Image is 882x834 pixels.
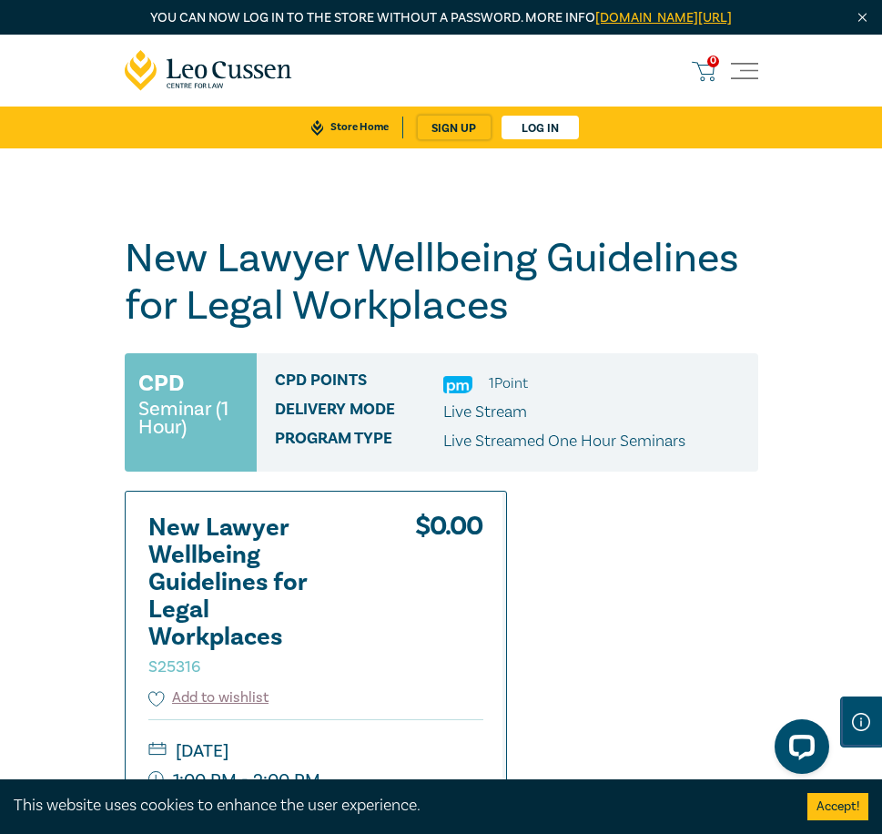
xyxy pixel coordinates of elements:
li: 1 Point [489,371,528,395]
a: [DOMAIN_NAME][URL] [595,9,732,26]
span: Delivery Mode [275,401,443,424]
img: Close [855,10,870,25]
small: [DATE] [148,737,483,766]
small: 1:00 PM - 2:00 PM [148,766,483,795]
img: Information Icon [852,713,870,731]
button: Accept cookies [807,793,868,820]
span: CPD Points [275,371,443,395]
img: Practice Management & Business Skills [443,376,472,393]
span: Live Stream [443,402,527,422]
button: Add to wishlist [148,687,269,708]
small: Seminar (1 Hour) [138,400,244,436]
iframe: LiveChat chat widget [760,712,836,788]
span: 0 [707,56,719,67]
a: Store Home [298,117,402,138]
div: This website uses cookies to enhance the user experience. [14,794,780,818]
a: sign up [418,116,491,139]
h3: CPD [138,367,184,400]
a: Log in [502,116,579,139]
h1: New Lawyer Wellbeing Guidelines for Legal Workplaces [125,235,758,330]
button: Toggle navigation [731,57,758,85]
h2: New Lawyer Wellbeing Guidelines for Legal Workplaces [148,514,349,678]
p: You can now log in to the store without a password. More info [125,8,758,28]
span: Program type [275,430,443,453]
div: $ 0.00 [415,514,483,687]
small: S25316 [148,656,200,677]
p: Live Streamed One Hour Seminars [443,430,685,453]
